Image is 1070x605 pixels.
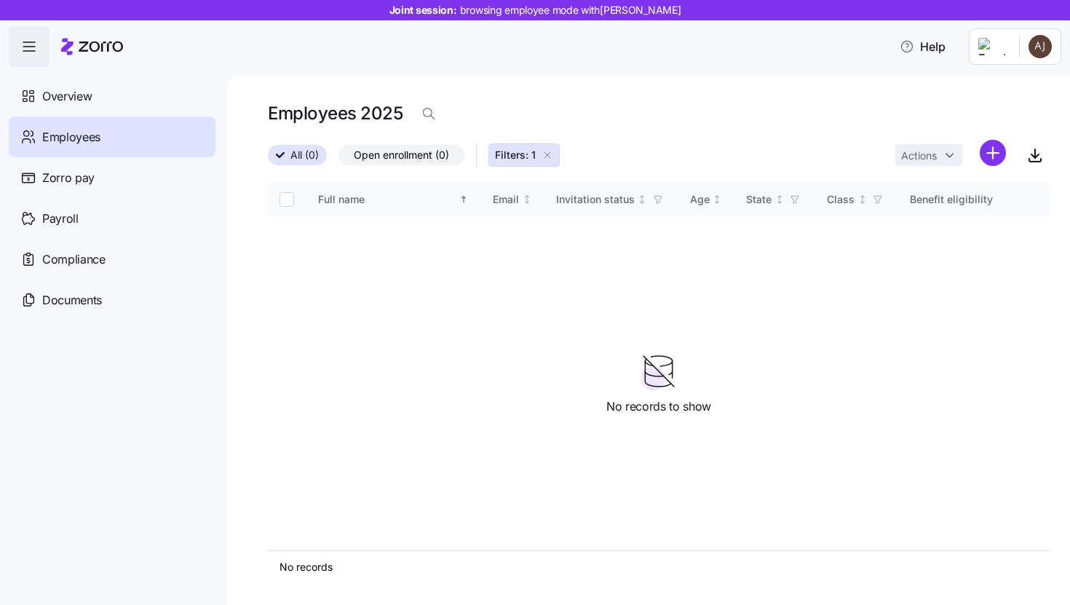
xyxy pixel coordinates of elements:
[544,183,678,216] th: Invitation statusNot sorted
[712,194,722,205] div: Not sorted
[42,128,100,146] span: Employees
[522,194,532,205] div: Not sorted
[42,87,92,106] span: Overview
[9,76,215,116] a: Overview
[493,191,519,207] div: Email
[318,191,456,207] div: Full name
[460,3,681,17] span: browsing employee mode with [PERSON_NAME]
[9,239,215,280] a: Compliance
[280,560,1038,574] div: No records
[495,148,536,162] span: Filters: 1
[978,38,1007,55] img: Employer logo
[606,398,711,416] span: No records to show
[42,291,102,309] span: Documents
[637,194,647,205] div: Not sorted
[9,198,215,239] a: Payroll
[746,191,772,207] div: State
[895,144,962,166] button: Actions
[774,194,785,205] div: Not sorted
[290,146,319,165] span: All (0)
[42,210,79,228] span: Payroll
[556,191,635,207] div: Invitation status
[459,194,469,205] div: Sorted ascending
[888,32,957,61] button: Help
[9,116,215,157] a: Employees
[488,143,560,167] button: Filters: 1
[9,157,215,198] a: Zorro pay
[980,140,1006,166] svg: add icon
[306,183,481,216] th: Full nameSorted ascending
[268,102,403,124] h1: Employees 2025
[857,194,868,205] div: Not sorted
[280,192,294,207] input: Select all records
[9,280,215,320] a: Documents
[1029,35,1052,58] img: 9ced4e48ddc4de39141025f3084b8ab8
[690,191,710,207] div: Age
[354,146,449,165] span: Open enrollment (0)
[42,250,106,269] span: Compliance
[678,183,735,216] th: AgeNot sorted
[900,38,946,55] span: Help
[481,183,544,216] th: EmailNot sorted
[815,183,898,216] th: ClassNot sorted
[389,3,681,17] span: Joint session:
[42,169,95,187] span: Zorro pay
[827,191,855,207] div: Class
[901,151,937,161] span: Actions
[734,183,815,216] th: StateNot sorted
